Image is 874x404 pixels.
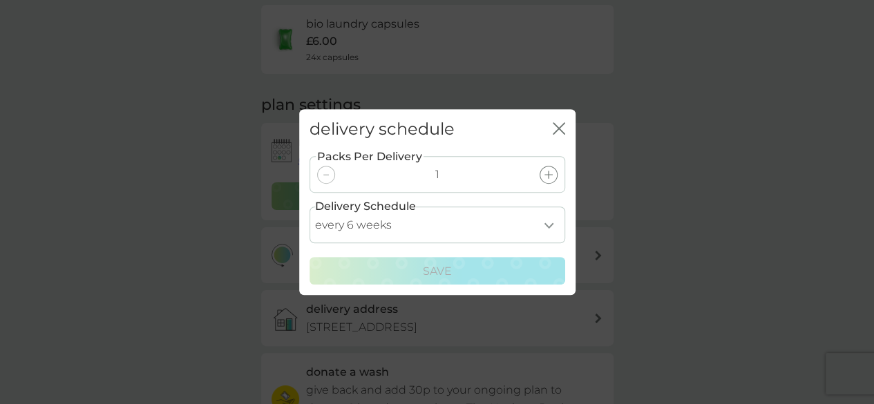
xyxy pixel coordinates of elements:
[310,257,565,285] button: Save
[553,122,565,137] button: close
[316,148,424,166] label: Packs Per Delivery
[310,119,455,140] h2: delivery schedule
[315,198,416,215] label: Delivery Schedule
[423,262,452,280] p: Save
[435,166,439,184] p: 1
